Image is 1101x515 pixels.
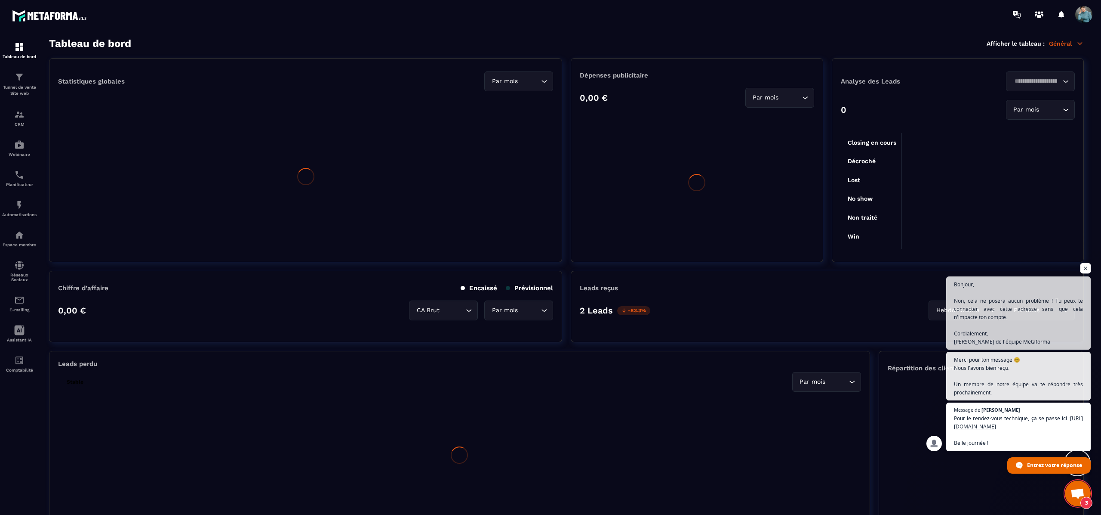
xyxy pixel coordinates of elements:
a: automationsautomationsEspace membre [2,223,37,254]
div: Search for option [484,71,553,91]
p: Assistant IA [2,338,37,342]
div: Search for option [484,301,553,320]
a: schedulerschedulerPlanificateur [2,163,37,193]
span: Par mois [490,77,520,86]
img: social-network [14,260,25,270]
span: Message de [954,407,980,412]
img: formation [14,109,25,120]
p: 0 [841,105,846,115]
span: [PERSON_NAME] [981,407,1020,412]
input: Search for option [520,306,539,315]
p: Espace membre [2,242,37,247]
tspan: Win [847,233,859,240]
h3: Tableau de bord [49,37,131,50]
a: social-networksocial-networkRéseaux Sociaux [2,254,37,289]
p: Tableau de bord [2,54,37,59]
span: Bonjour, Non, cela ne posera aucun problème ! Tu peux te connecter avec cette adresse sans que ce... [954,280,1083,346]
img: automations [14,230,25,240]
p: 2 Leads [580,305,613,316]
tspan: Lost [847,177,860,183]
span: CA Brut [415,306,441,315]
div: Search for option [792,372,861,392]
p: Chiffre d’affaire [58,284,108,292]
img: logo [12,8,89,24]
p: Analyse des Leads [841,78,958,85]
a: automationsautomationsWebinaire [2,133,37,163]
input: Search for option [827,377,847,387]
p: -83.3% [617,306,650,315]
input: Search for option [781,93,800,102]
span: Par mois [798,377,827,387]
p: Leads reçus [580,284,618,292]
p: Général [1049,40,1084,47]
span: Merci pour ton message 😊 Nous l’avons bien reçu. Un membre de notre équipe va te répondre très pr... [954,356,1083,397]
img: formation [14,42,25,52]
a: emailemailE-mailing [2,289,37,319]
p: E-mailing [2,307,37,312]
div: Ouvrir le chat [1065,481,1091,506]
p: Tunnel de vente Site web [2,84,37,96]
div: Search for option [409,301,478,320]
input: Search for option [1041,105,1061,115]
p: Répartition des clients [888,364,1075,372]
span: Par mois [1012,105,1041,115]
img: accountant [14,355,25,366]
input: Search for option [1012,77,1061,86]
p: Stable [62,378,88,387]
tspan: Décroché [847,158,875,164]
span: Pour le rendez-vous technique, ça se passe ici : Belle journée ! [954,414,1083,447]
tspan: Non traité [847,214,877,221]
img: scheduler [14,170,25,180]
a: accountantaccountantComptabilité [2,349,37,379]
p: Leads perdu [58,360,97,368]
p: Planificateur [2,182,37,187]
p: Dépenses publicitaire [580,71,814,79]
p: Afficher le tableau : [987,40,1045,47]
a: automationsautomationsAutomatisations [2,193,37,223]
p: Prévisionnel [506,284,553,292]
span: Entrez votre réponse [1027,458,1082,473]
img: email [14,295,25,305]
a: Assistant IA [2,319,37,349]
p: CRM [2,122,37,127]
input: Search for option [520,77,539,86]
span: Hebdomadaire [934,306,981,315]
img: automations [14,140,25,150]
p: 0,00 € [58,305,86,316]
tspan: No show [847,195,873,202]
a: formationformationTableau de bord [2,35,37,65]
p: Statistiques globales [58,78,125,85]
div: Search for option [929,301,1002,320]
img: automations [14,200,25,210]
input: Search for option [441,306,464,315]
a: formationformationCRM [2,103,37,133]
p: Webinaire [2,152,37,157]
p: Automatisations [2,212,37,217]
div: Search for option [1006,100,1075,120]
a: formationformationTunnel de vente Site web [2,65,37,103]
p: Encaissé [461,284,497,292]
img: formation [14,72,25,82]
p: Comptabilité [2,368,37,372]
div: Search for option [745,88,814,108]
p: 0,00 € [580,93,608,103]
span: 3 [1080,497,1092,509]
p: Réseaux Sociaux [2,273,37,282]
span: Par mois [751,93,781,102]
span: Par mois [490,306,520,315]
div: Search for option [1006,71,1075,91]
tspan: Closing en cours [847,139,896,146]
